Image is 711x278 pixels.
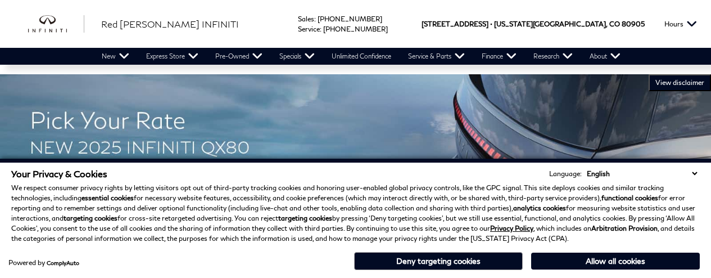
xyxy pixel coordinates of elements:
span: Red [PERSON_NAME] INFINITI [101,19,239,29]
span: Your Privacy & Cookies [11,168,107,179]
nav: Main Navigation [93,48,629,65]
a: Specials [271,48,323,65]
a: ComplyAuto [47,259,79,266]
a: Service & Parts [400,48,473,65]
span: : [314,15,316,23]
a: Red [PERSON_NAME] INFINITI [101,17,239,31]
a: [PHONE_NUMBER] [323,25,388,33]
strong: essential cookies [81,194,134,202]
strong: functional cookies [601,194,658,202]
select: Language Select [584,168,700,179]
span: Service [298,25,320,33]
p: We respect consumer privacy rights by letting visitors opt out of third-party tracking cookies an... [11,183,700,244]
strong: targeting cookies [278,214,332,222]
div: Language: [549,171,582,177]
div: Powered by [8,259,79,266]
strong: targeting cookies [64,214,117,222]
strong: Arbitration Provision [591,224,658,232]
a: Research [525,48,581,65]
img: INFINITI [28,15,84,33]
a: Pre-Owned [207,48,271,65]
a: Unlimited Confidence [323,48,400,65]
span: : [320,25,321,33]
a: Express Store [138,48,207,65]
a: infiniti [28,15,84,33]
button: Allow all cookies [531,253,700,270]
a: New [93,48,138,65]
span: VIEW DISCLAIMER [655,78,704,87]
a: About [581,48,629,65]
a: [PHONE_NUMBER] [318,15,382,23]
span: Sales [298,15,314,23]
a: [STREET_ADDRESS] • [US_STATE][GEOGRAPHIC_DATA], CO 80905 [422,20,645,28]
a: Finance [473,48,525,65]
strong: analytics cookies [513,204,566,212]
a: Privacy Policy [490,224,533,232]
button: Deny targeting cookies [354,252,523,270]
